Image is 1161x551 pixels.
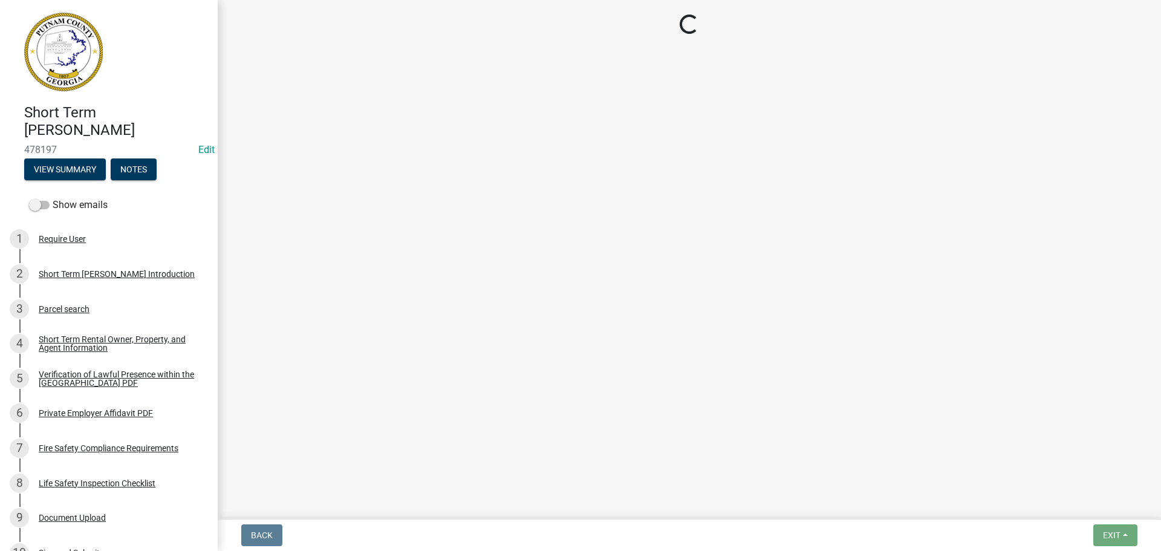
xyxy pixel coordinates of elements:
[111,158,157,180] button: Notes
[111,165,157,175] wm-modal-confirm: Notes
[198,144,215,155] a: Edit
[1093,524,1137,546] button: Exit
[198,144,215,155] wm-modal-confirm: Edit Application Number
[24,104,208,139] h4: Short Term [PERSON_NAME]
[24,165,106,175] wm-modal-confirm: Summary
[39,409,153,417] div: Private Employer Affidavit PDF
[10,403,29,423] div: 6
[39,479,155,487] div: Life Safety Inspection Checklist
[24,13,103,91] img: Putnam County, Georgia
[10,508,29,527] div: 9
[10,264,29,284] div: 2
[29,198,108,212] label: Show emails
[39,270,195,278] div: Short Term [PERSON_NAME] Introduction
[39,514,106,522] div: Document Upload
[10,439,29,458] div: 7
[1103,530,1120,540] span: Exit
[39,444,178,452] div: Fire Safety Compliance Requirements
[10,474,29,493] div: 8
[39,335,198,352] div: Short Term Rental Owner, Property, and Agent Information
[24,158,106,180] button: View Summary
[10,369,29,388] div: 5
[241,524,282,546] button: Back
[10,299,29,319] div: 3
[39,370,198,387] div: Verification of Lawful Presence within the [GEOGRAPHIC_DATA] PDF
[24,144,193,155] span: 478197
[39,305,89,313] div: Parcel search
[251,530,273,540] span: Back
[10,334,29,353] div: 4
[39,235,86,243] div: Require User
[10,229,29,249] div: 1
